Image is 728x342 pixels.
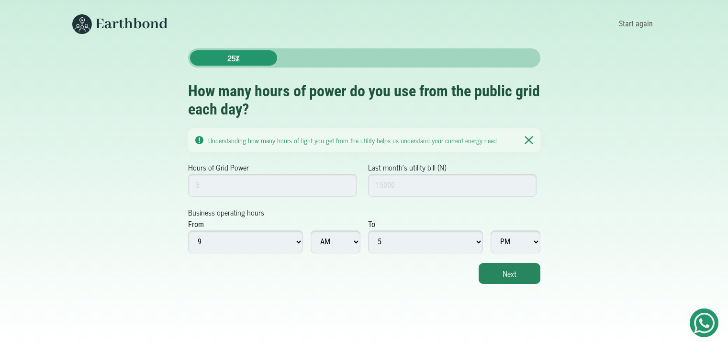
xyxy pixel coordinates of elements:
[616,16,656,32] a: Start again
[479,263,540,284] button: Next
[188,82,540,119] h2: How many hours of power do you use from the public grid each day?
[525,136,533,145] img: Notication Pane Close Icon
[694,313,715,333] img: Get Started On Earthbond Via Whatsapp
[368,174,537,197] input: 15000
[188,219,204,230] div: From
[188,206,264,218] label: Business operating hours
[190,50,277,66] div: 25%
[368,219,375,230] div: To
[368,161,446,173] label: Last month's utility bill (N)
[188,161,249,173] label: Hours of Grid Power
[72,14,168,34] img: Earthbond's long logo for desktop view
[208,135,498,146] small: Understanding how many hours of light you get from the utility helps us understand your current e...
[188,174,357,197] input: 5
[195,136,203,144] img: Notication Pane Caution Icon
